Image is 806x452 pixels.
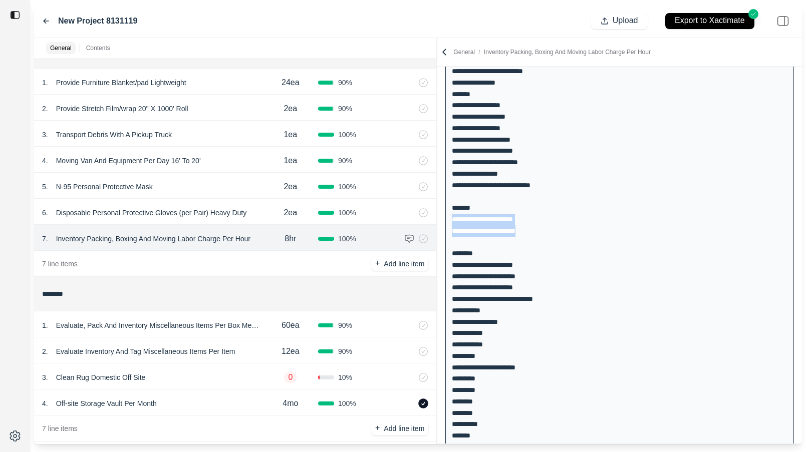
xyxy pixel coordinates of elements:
[338,320,352,330] span: 90 %
[282,77,300,89] p: 24ea
[42,346,48,356] p: 2 .
[42,156,48,166] p: 4 .
[772,10,794,32] img: right-panel.svg
[384,259,424,269] p: Add line item
[284,181,297,193] p: 2ea
[42,372,48,382] p: 3 .
[284,103,297,115] p: 2ea
[338,78,352,88] span: 90 %
[52,180,157,194] p: N-95 Personal Protective Mask
[42,259,78,269] p: 7 line items
[52,318,263,332] p: Evaluate, Pack And Inventory Miscellaneous Items Per Box Medium
[42,104,48,114] p: 2 .
[42,423,78,433] p: 7 line items
[285,233,296,245] p: 8hr
[42,320,48,330] p: 1 .
[338,398,356,408] span: 100 %
[484,49,651,56] span: Inventory Packing, Boxing And Moving Labor Charge Per Hour
[52,102,192,116] p: Provide Stretch Film/wrap 20'' X 1000' Roll
[613,15,638,27] p: Upload
[42,78,48,88] p: 1 .
[284,129,297,141] p: 1ea
[338,372,352,382] span: 10 %
[665,13,754,29] button: Export to Xactimate
[284,371,297,383] p: 0
[42,234,48,244] p: 7 .
[42,182,48,192] p: 5 .
[86,44,110,52] p: Contents
[52,232,254,246] p: Inventory Packing, Boxing And Moving Labor Charge Per Hour
[52,128,176,142] p: Transport Debris With A Pickup Truck
[338,130,356,140] span: 100 %
[475,49,484,56] span: /
[284,207,297,219] p: 2ea
[338,156,352,166] span: 90 %
[52,370,150,384] p: Clean Rug Domestic Off Site
[371,257,428,271] button: +Add line item
[42,130,48,140] p: 3 .
[282,319,300,331] p: 60ea
[52,154,205,168] p: Moving Van And Equipment Per Day 16' To 20'
[338,346,352,356] span: 90 %
[58,15,137,27] label: New Project 8131119
[282,345,300,357] p: 12ea
[375,258,380,269] p: +
[338,104,352,114] span: 90 %
[42,398,48,408] p: 4 .
[52,396,161,410] p: Off-site Storage Vault Per Month
[338,208,356,218] span: 100 %
[591,13,648,29] button: Upload
[52,76,190,90] p: Provide Furniture Blanket/pad Lightweight
[338,182,356,192] span: 100 %
[52,206,251,220] p: Disposable Personal Protective Gloves (per Pair) Heavy Duty
[375,422,380,434] p: +
[371,421,428,435] button: +Add line item
[284,155,297,167] p: 1ea
[50,44,72,52] p: General
[404,234,414,244] img: comment
[675,15,745,27] p: Export to Xactimate
[384,423,424,433] p: Add line item
[10,10,20,20] img: toggle sidebar
[453,48,651,56] p: General
[42,208,48,218] p: 6 .
[338,234,356,244] span: 100 %
[656,8,764,34] button: Export to Xactimate
[283,397,298,409] p: 4mo
[52,344,239,358] p: Evaluate Inventory And Tag Miscellaneous Items Per Item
